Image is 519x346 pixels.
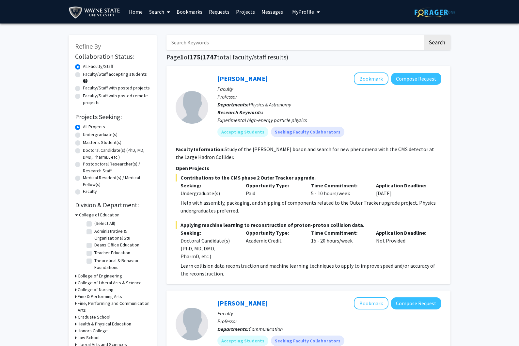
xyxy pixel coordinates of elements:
span: Applying machine learning to reconstruction of proton-proton collision data. [176,221,441,229]
p: Seeking: [181,181,236,189]
p: Help with assembly, packaging, and shipping of components related to the Outer Tracker upgrade pr... [181,199,441,214]
h2: Collaboration Status: [75,53,150,60]
label: Undergraduate(s) [83,131,118,138]
span: Physics & Astronomy [249,101,291,108]
h1: Page of ( total faculty/staff results) [166,53,450,61]
b: Departments: [217,326,249,332]
label: Postdoctoral Researcher(s) / Research Staff [83,161,150,174]
mat-chip: Accepting Students [217,336,268,346]
label: Faculty [83,188,97,195]
label: Teacher Education [94,249,130,256]
span: Contributions to the CMS phase 2 Outer Tracker upgrade. [176,174,441,181]
mat-chip: Accepting Students [217,127,268,137]
label: All Projects [83,123,105,130]
label: All Faculty/Staff [83,63,113,70]
label: Administrative & Organizational Stu [94,228,149,242]
b: Research Keywords: [217,109,263,116]
div: [DATE] [371,181,436,197]
div: Paid [241,181,306,197]
label: Doctoral Candidate(s) (PhD, MD, DMD, PharmD, etc.) [83,147,150,161]
span: 1747 [203,53,217,61]
p: Opportunity Type: [246,181,301,189]
div: Experimental high-energy particle physics [217,116,441,124]
mat-chip: Seeking Faculty Collaborators [271,127,344,137]
input: Search Keywords [166,35,423,50]
h3: College of Engineering [78,273,122,279]
div: 5 - 10 hours/week [306,181,371,197]
button: Compose Request to Robert Harr [391,73,441,85]
h3: Health & Physical Education [78,321,131,327]
p: Opportunity Type: [246,229,301,237]
a: Bookmarks [173,0,206,23]
div: 15 - 20 hours/week [306,229,371,260]
label: Faculty/Staff with posted projects [83,85,150,91]
a: Home [126,0,146,23]
button: Compose Request to Stephanie Tong [391,297,441,309]
iframe: Chat [5,317,28,341]
p: Learn collision data reconstruction and machine learning techniques to apply to improve speed and... [181,262,441,277]
h3: Graduate School [78,314,110,321]
span: Refine By [75,42,101,50]
img: Wayne State University Logo [69,5,123,20]
h2: Projects Seeking: [75,113,150,121]
p: Faculty [217,85,441,93]
label: Deans Office Education [94,242,139,248]
p: Application Deadline: [376,229,432,237]
a: Messages [258,0,286,23]
mat-chip: Seeking Faculty Collaborators [271,336,344,346]
span: Communication [249,326,283,332]
span: 1 [180,53,184,61]
a: [PERSON_NAME] [217,299,268,307]
p: Time Commitment: [311,229,367,237]
label: (Select All) [94,220,115,227]
fg-read-more: Study of the [PERSON_NAME] boson and search for new phenomena with the CMS detector at the Large ... [176,146,434,160]
a: Search [146,0,173,23]
a: [PERSON_NAME] [217,74,268,83]
span: 175 [190,53,200,61]
label: Faculty/Staff accepting students [83,71,147,78]
div: Academic Credit [241,229,306,260]
label: Medical Resident(s) / Medical Fellow(s) [83,174,150,188]
button: Search [424,35,450,50]
p: Open Projects [176,164,441,172]
p: Application Deadline: [376,181,432,189]
div: Doctoral Candidate(s) (PhD, MD, DMD, PharmD, etc.) [181,237,236,260]
div: Undergraduate(s) [181,189,236,197]
p: Seeking: [181,229,236,237]
h2: Division & Department: [75,201,150,209]
a: Projects [233,0,258,23]
span: My Profile [292,8,314,15]
label: Theoretical & Behavior Foundations [94,257,149,271]
b: Faculty Information: [176,146,225,152]
b: Departments: [217,101,249,108]
h3: College of Nursing [78,286,114,293]
label: Master's Student(s) [83,139,121,146]
button: Add Stephanie Tong to Bookmarks [354,297,388,309]
label: Faculty/Staff with posted remote projects [83,92,150,106]
p: Time Commitment: [311,181,367,189]
p: Professor [217,317,441,325]
div: Not Provided [371,229,436,260]
p: Professor [217,93,441,101]
h3: Honors College [78,327,108,334]
h3: Fine & Performing Arts [78,293,122,300]
h3: Fine, Performing and Communication Arts [78,300,150,314]
h3: College of Liberal Arts & Science [78,279,142,286]
a: Requests [206,0,233,23]
h3: Law School [78,334,100,341]
img: ForagerOne Logo [415,7,455,17]
p: Faculty [217,309,441,317]
button: Add Robert Harr to Bookmarks [354,72,388,85]
h3: College of Education [79,212,119,218]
